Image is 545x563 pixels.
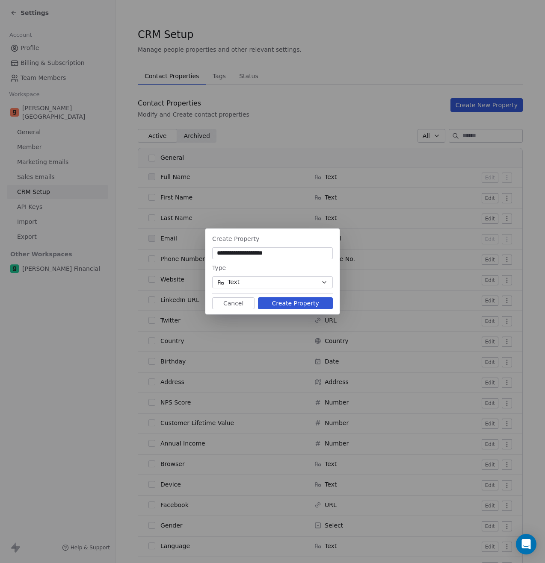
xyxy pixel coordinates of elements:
[228,278,240,287] span: Text
[212,235,259,242] span: Create Property
[212,276,333,288] button: Text
[212,297,255,309] button: Cancel
[212,264,226,271] span: Type
[258,297,333,309] button: Create Property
